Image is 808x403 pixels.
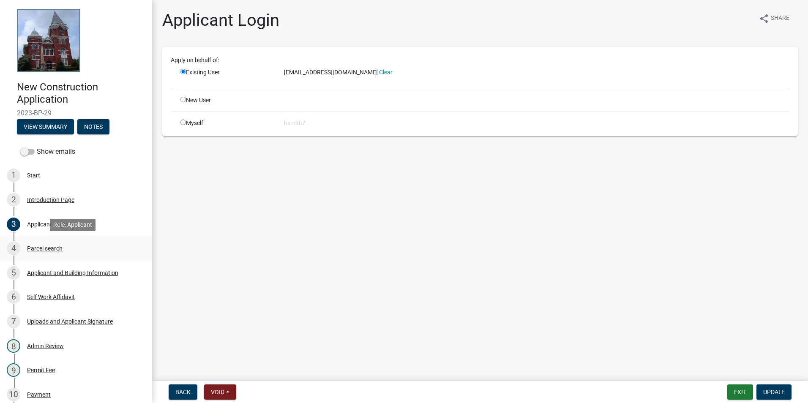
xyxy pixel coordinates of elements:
div: 7 [7,315,20,328]
span: Share [771,14,789,24]
div: 2 [7,193,20,207]
button: Update [756,384,792,400]
div: Parcel search [27,245,63,251]
span: Update [763,389,785,395]
div: Introduction Page [27,197,74,203]
button: Exit [727,384,753,400]
div: Apply on behalf of: [164,56,796,65]
button: View Summary [17,119,74,134]
div: Uploads and Applicant Signature [27,319,113,324]
div: 3 [7,218,20,231]
span: 2023-BP-29 [17,109,135,117]
div: Admin Review [27,343,64,349]
button: Back [169,384,197,400]
div: 8 [7,339,20,353]
span: [EMAIL_ADDRESS][DOMAIN_NAME] [284,69,378,76]
button: Void [204,384,236,400]
img: Talbot County, Georgia [17,9,80,72]
div: 5 [7,266,20,280]
h1: Applicant Login [162,10,279,30]
wm-modal-confirm: Summary [17,124,74,131]
div: Permit Fee [27,367,55,373]
div: Payment [27,392,51,398]
div: Applicant Login [27,221,68,227]
i: share [759,14,769,24]
span: Void [211,389,224,395]
div: 6 [7,290,20,304]
label: Show emails [20,147,75,157]
h4: New Construction Application [17,81,145,106]
div: 9 [7,363,20,377]
div: Existing User [174,68,278,82]
div: Applicant and Building Information [27,270,118,276]
div: Myself [174,119,278,128]
button: shareShare [752,10,796,27]
div: Self Work Affidavit [27,294,75,300]
div: 10 [7,388,20,401]
div: Start [27,172,40,178]
button: Notes [77,119,109,134]
a: Clear [379,69,393,76]
wm-modal-confirm: Notes [77,124,109,131]
div: 1 [7,169,20,182]
span: Back [175,389,191,395]
div: 4 [7,242,20,255]
div: New User [174,96,278,105]
div: Role: Applicant [50,219,96,231]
